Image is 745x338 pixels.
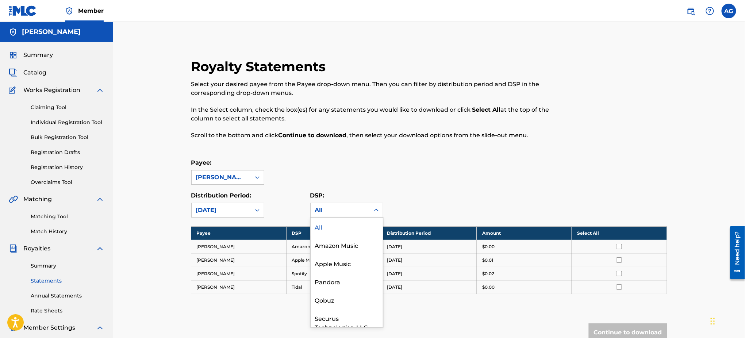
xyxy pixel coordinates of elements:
span: Member Settings [23,323,75,332]
th: Amount [477,226,572,240]
img: MLC Logo [9,5,37,16]
img: Royalties [9,244,18,253]
div: Securus Technologies, LLC [311,309,383,336]
a: Overclaims Tool [31,178,104,186]
a: Rate Sheets [31,307,104,315]
td: [PERSON_NAME] [191,267,287,280]
p: $0.00 [482,243,495,250]
img: expand [96,244,104,253]
a: Public Search [684,4,698,18]
p: $0.00 [482,284,495,291]
a: Bulk Registration Tool [31,134,104,141]
a: Registration Drafts [31,149,104,156]
td: [DATE] [381,240,477,253]
img: Catalog [9,68,18,77]
span: Royalties [23,244,50,253]
a: Annual Statements [31,292,104,300]
span: Summary [23,51,53,59]
img: search [687,7,695,15]
p: In the Select column, check the box(es) for any statements you would like to download or click at... [191,105,558,123]
div: Pandora [311,272,383,291]
img: Accounts [9,28,18,37]
span: Matching [23,195,52,204]
img: Top Rightsholder [65,7,74,15]
img: Matching [9,195,18,204]
th: Distribution Period [381,226,477,240]
p: $0.01 [482,257,493,264]
div: [PERSON_NAME] [196,173,246,182]
th: DSP [286,226,381,240]
a: SummarySummary [9,51,53,59]
th: Payee [191,226,287,240]
p: Scroll to the bottom and click , then select your download options from the slide-out menu. [191,131,558,140]
label: DSP: [310,192,325,199]
td: Spotify [286,267,381,280]
p: Select your desired payee from the Payee drop-down menu. Then you can filter by distribution peri... [191,80,558,97]
h2: Royalty Statements [191,58,330,75]
div: User Menu [722,4,736,18]
img: expand [96,195,104,204]
a: Summary [31,262,104,270]
span: Catalog [23,68,46,77]
p: $0.02 [482,270,494,277]
td: [PERSON_NAME] [191,253,287,267]
a: Statements [31,277,104,285]
td: [PERSON_NAME] [191,240,287,253]
a: CatalogCatalog [9,68,46,77]
strong: Select All [472,106,501,113]
div: All [311,218,383,236]
img: expand [96,323,104,332]
td: Apple Music [286,253,381,267]
td: [DATE] [381,280,477,294]
td: Amazon Music [286,240,381,253]
label: Payee: [191,159,212,166]
div: Help [703,4,717,18]
div: Apple Music [311,254,383,272]
div: [DATE] [196,206,246,215]
img: help [706,7,714,15]
div: Amazon Music [311,236,383,254]
a: Claiming Tool [31,104,104,111]
span: Member [78,7,104,15]
iframe: Resource Center [725,223,745,282]
a: Registration History [31,164,104,171]
iframe: Chat Widget [708,303,745,338]
td: [DATE] [381,267,477,280]
td: Tidal [286,280,381,294]
td: [DATE] [381,253,477,267]
img: expand [96,86,104,95]
span: Works Registration [23,86,80,95]
strong: Continue to download [279,132,347,139]
div: All [315,206,365,215]
th: Select All [572,226,667,240]
label: Distribution Period: [191,192,251,199]
img: Member Settings [9,323,18,332]
td: [PERSON_NAME] [191,280,287,294]
a: Matching Tool [31,213,104,220]
a: Individual Registration Tool [31,119,104,126]
img: Summary [9,51,18,59]
div: Qobuz [311,291,383,309]
img: Works Registration [9,86,18,95]
a: Match History [31,228,104,235]
div: Drag [711,310,715,332]
h5: Andrew Goodwin [22,28,81,36]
